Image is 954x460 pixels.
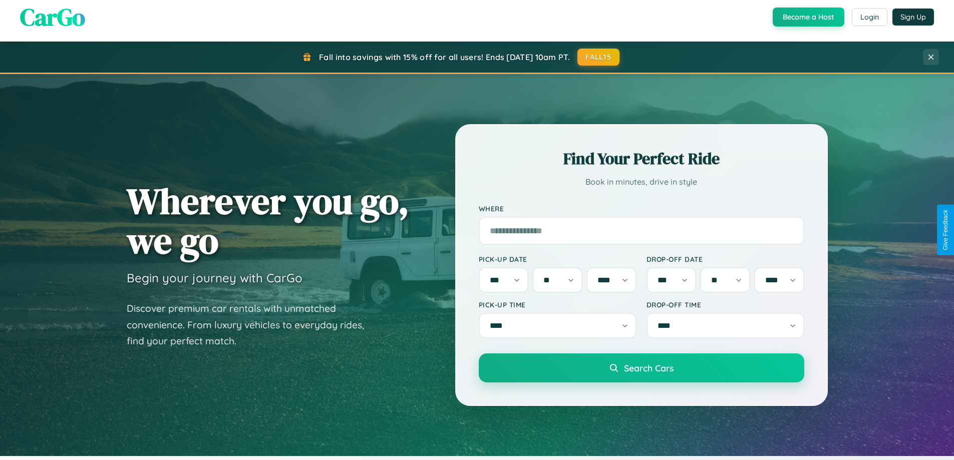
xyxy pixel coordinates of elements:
button: Become a Host [773,8,844,27]
p: Book in minutes, drive in style [479,175,804,189]
span: CarGo [20,1,85,34]
span: Search Cars [624,362,674,373]
h1: Wherever you go, we go [127,181,409,260]
h3: Begin your journey with CarGo [127,270,302,285]
p: Discover premium car rentals with unmatched convenience. From luxury vehicles to everyday rides, ... [127,300,377,349]
label: Pick-up Time [479,300,637,309]
button: Login [852,8,887,26]
label: Drop-off Date [647,255,804,263]
label: Where [479,204,804,213]
button: Search Cars [479,353,804,382]
label: Pick-up Date [479,255,637,263]
label: Drop-off Time [647,300,804,309]
div: Give Feedback [942,210,949,250]
h2: Find Your Perfect Ride [479,148,804,170]
button: FALL15 [577,49,619,66]
button: Sign Up [892,9,934,26]
span: Fall into savings with 15% off for all users! Ends [DATE] 10am PT. [319,52,570,62]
